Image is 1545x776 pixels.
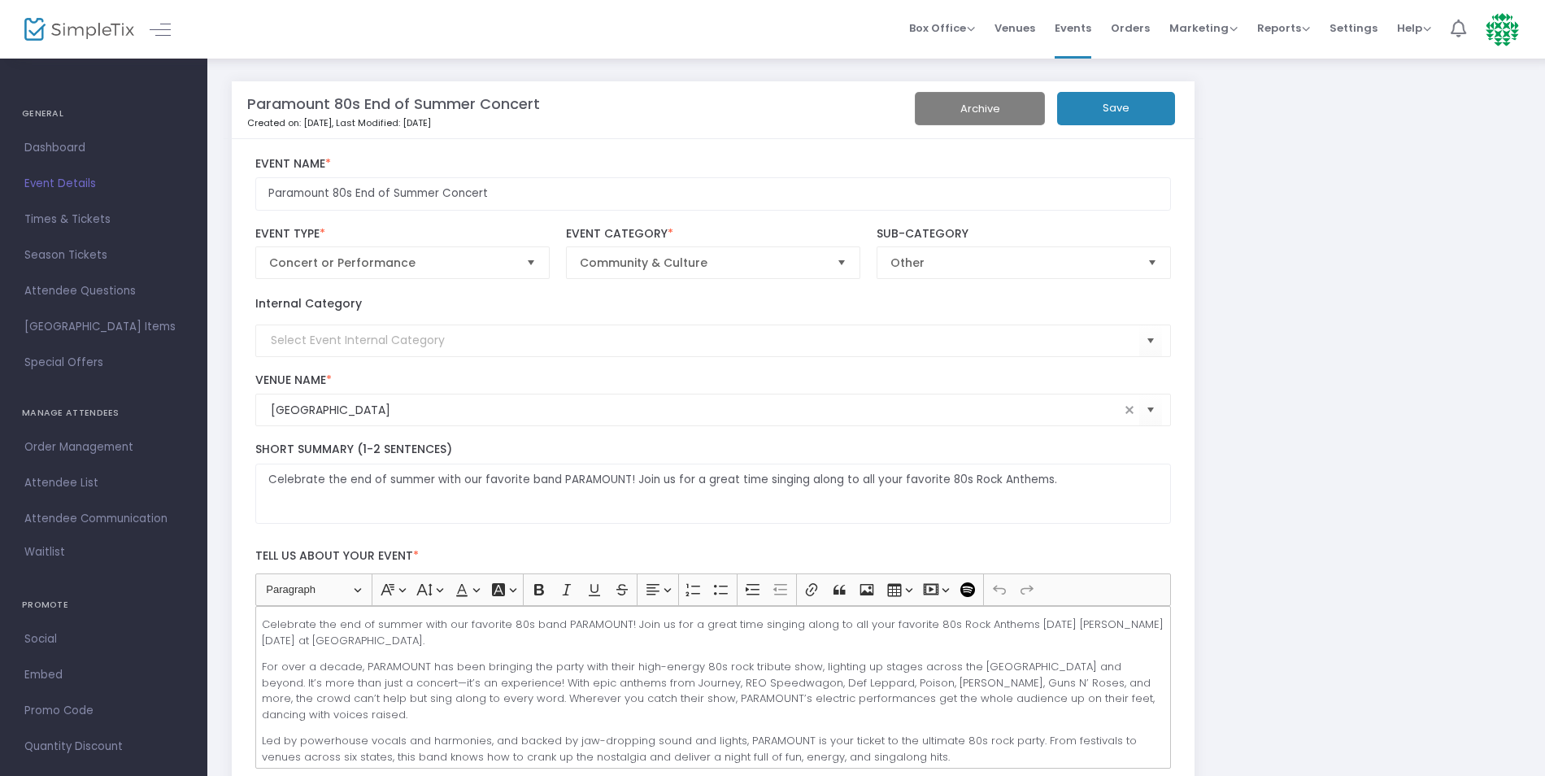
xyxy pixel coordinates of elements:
button: Select [1139,324,1162,357]
div: Editor toolbar [255,573,1172,606]
label: Venue Name [255,373,1172,388]
p: Celebrate the end of summer with our favorite 80s band PARAMOUNT! Join us for a great time singin... [262,617,1164,648]
h4: PROMOTE [22,589,185,621]
span: Quantity Discount [24,736,183,757]
label: Event Name [255,157,1172,172]
span: clear [1120,400,1139,420]
span: , Last Modified: [DATE] [332,116,431,129]
label: Event Category [566,227,861,242]
button: Select [1141,247,1164,278]
div: Rich Text Editor, main [255,606,1172,769]
button: Archive [915,92,1045,125]
span: Event Details [24,173,183,194]
span: Marketing [1169,20,1238,36]
input: Select Event Internal Category [271,332,1140,349]
h4: GENERAL [22,98,185,130]
span: Attendee List [24,473,183,494]
p: Led by powerhouse vocals and harmonies, and backed by jaw-dropping sound and lights, PARAMOUNT is... [262,733,1164,765]
span: Other [890,255,1135,271]
span: Order Management [24,437,183,458]
span: Promo Code [24,700,183,722]
button: Select [1139,394,1162,427]
input: Select Venue [271,402,1121,419]
h4: MANAGE ATTENDEES [22,397,185,429]
span: Events [1055,7,1091,49]
span: [GEOGRAPHIC_DATA] Items [24,316,183,338]
span: Attendee Communication [24,508,183,530]
p: Created on: [DATE] [247,116,868,130]
span: Social [24,629,183,650]
span: Paragraph [266,580,350,599]
label: Tell us about your event [247,540,1179,573]
span: Settings [1330,7,1377,49]
span: Concert or Performance [269,255,514,271]
button: Select [520,247,542,278]
span: Venues [994,7,1035,49]
span: Reports [1257,20,1310,36]
span: Embed [24,665,183,686]
span: Dashboard [24,137,183,159]
span: Help [1397,20,1431,36]
label: Event Type [255,227,551,242]
p: For over a decade, PARAMOUNT has been bringing the party with their high-energy 80s rock tribute ... [262,659,1164,722]
span: Times & Tickets [24,209,183,230]
span: Box Office [909,20,975,36]
button: Select [830,247,853,278]
span: Orders [1111,7,1150,49]
span: Season Tickets [24,245,183,266]
label: Internal Category [255,295,362,312]
span: Community & Culture [580,255,825,271]
span: Waitlist [24,544,65,560]
button: Paragraph [259,578,368,603]
button: Save [1057,92,1175,125]
span: Short Summary (1-2 Sentences) [255,441,452,457]
input: Enter Event Name [255,177,1172,211]
span: Attendee Questions [24,281,183,302]
label: Sub-Category [877,227,1172,242]
span: Special Offers [24,352,183,373]
m-panel-title: Paramount 80s End of Summer Concert [247,93,540,115]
